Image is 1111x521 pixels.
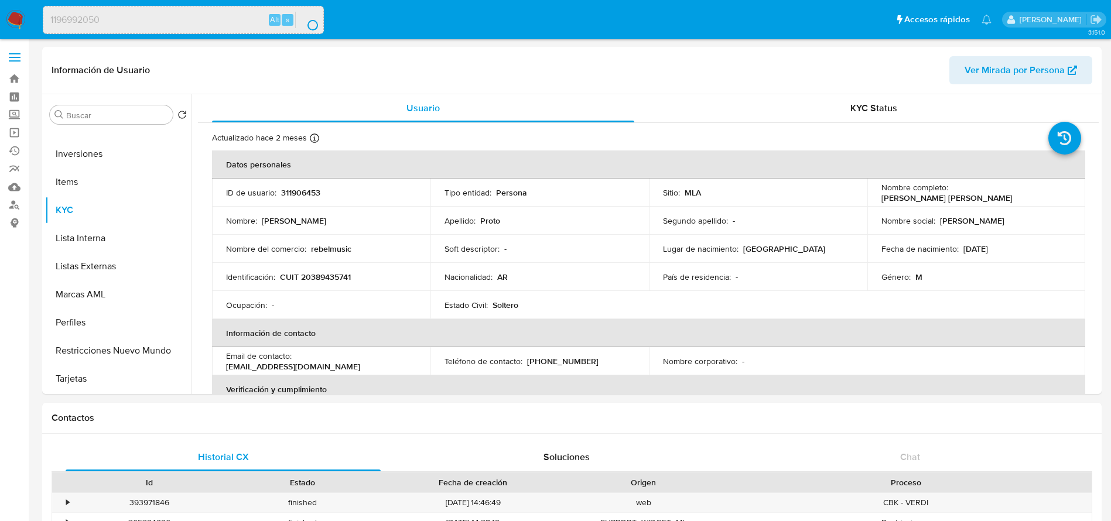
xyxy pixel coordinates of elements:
span: Ver Mirada por Persona [965,56,1065,84]
button: Marcas AML [45,280,192,309]
p: Nombre del comercio : [226,244,306,254]
p: [GEOGRAPHIC_DATA] [743,244,825,254]
button: Tarjetas [45,365,192,393]
div: Origen [575,477,712,488]
p: Nombre corporativo : [663,356,737,366]
p: - [504,244,507,254]
span: Historial CX [198,450,249,464]
p: Soltero [493,300,518,310]
span: Accesos rápidos [904,13,970,26]
p: [PERSON_NAME] [940,215,1004,226]
p: Actualizado hace 2 meses [212,132,307,143]
div: web [567,493,720,512]
p: Email de contacto : [226,351,292,361]
p: Ocupación : [226,300,267,310]
div: [DATE] 14:46:49 [380,493,567,512]
p: Lugar de nacimiento : [663,244,739,254]
p: [DATE] [963,244,988,254]
a: Notificaciones [982,15,992,25]
span: Soluciones [543,450,590,464]
h1: Contactos [52,412,1092,424]
p: AR [497,272,508,282]
span: s [286,14,289,25]
button: Listas Externas [45,252,192,280]
div: Fecha de creación [388,477,559,488]
p: elaine.mcfarlane@mercadolibre.com [1020,14,1086,25]
span: KYC Status [850,101,897,115]
div: finished [226,493,380,512]
p: Identificación : [226,272,275,282]
p: Proto [480,215,500,226]
button: Items [45,168,192,196]
p: [PHONE_NUMBER] [527,356,599,366]
button: Buscar [54,110,64,119]
h1: Información de Usuario [52,64,150,76]
button: Lista Interna [45,224,192,252]
p: CUIT 20389435741 [280,272,351,282]
th: Verificación y cumplimiento [212,375,1085,403]
p: Género : [881,272,911,282]
button: search-icon [295,12,319,28]
p: - [272,300,274,310]
p: [PERSON_NAME] [PERSON_NAME] [881,193,1013,203]
p: - [736,272,738,282]
div: Proceso [729,477,1083,488]
input: Buscar usuario o caso... [43,12,323,28]
p: Apellido : [445,215,476,226]
p: rebelmusic [311,244,351,254]
p: [PERSON_NAME] [262,215,326,226]
p: MLA [685,187,701,198]
div: Id [81,477,218,488]
button: Ver Mirada por Persona [949,56,1092,84]
div: 393971846 [73,493,226,512]
p: País de residencia : [663,272,731,282]
button: Restricciones Nuevo Mundo [45,337,192,365]
p: Nacionalidad : [445,272,493,282]
button: Volver al orden por defecto [177,110,187,123]
p: M [915,272,922,282]
th: Información de contacto [212,319,1085,347]
div: Estado [234,477,371,488]
p: Persona [496,187,527,198]
p: Estado Civil : [445,300,488,310]
p: Nombre social : [881,215,935,226]
p: Tipo entidad : [445,187,491,198]
button: Inversiones [45,140,192,168]
p: - [733,215,735,226]
span: Alt [270,14,279,25]
p: [EMAIL_ADDRESS][DOMAIN_NAME] [226,361,360,372]
span: Chat [900,450,920,464]
p: Fecha de nacimiento : [881,244,959,254]
p: Nombre completo : [881,182,948,193]
button: KYC [45,196,192,224]
p: Segundo apellido : [663,215,728,226]
p: Soft descriptor : [445,244,500,254]
p: - [742,356,744,366]
a: Salir [1090,13,1102,26]
span: Usuario [406,101,440,115]
p: Teléfono de contacto : [445,356,522,366]
p: Sitio : [663,187,680,198]
p: Nombre : [226,215,257,226]
button: Perfiles [45,309,192,337]
p: ID de usuario : [226,187,276,198]
p: 311906453 [281,187,320,198]
div: CBK - VERDI [720,493,1092,512]
th: Datos personales [212,150,1085,179]
div: • [66,497,69,508]
input: Buscar [66,110,168,121]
